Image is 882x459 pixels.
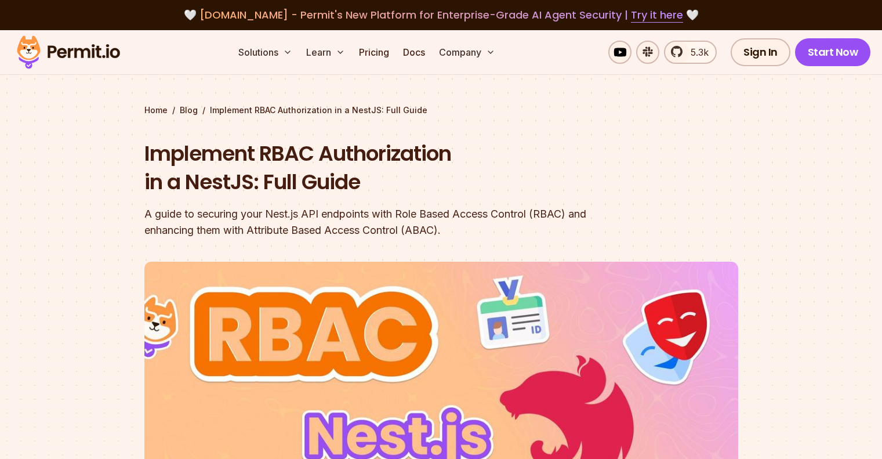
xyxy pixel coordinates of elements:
[434,41,500,64] button: Company
[398,41,430,64] a: Docs
[234,41,297,64] button: Solutions
[795,38,871,66] a: Start Now
[180,104,198,116] a: Blog
[28,7,854,23] div: 🤍 🤍
[354,41,394,64] a: Pricing
[144,206,590,238] div: A guide to securing your Nest.js API endpoints with Role Based Access Control (RBAC) and enhancin...
[664,41,717,64] a: 5.3k
[144,104,738,116] div: / /
[199,8,683,22] span: [DOMAIN_NAME] - Permit's New Platform for Enterprise-Grade AI Agent Security |
[144,139,590,197] h1: Implement RBAC Authorization in a NestJS: Full Guide
[731,38,790,66] a: Sign In
[12,32,125,72] img: Permit logo
[631,8,683,23] a: Try it here
[302,41,350,64] button: Learn
[144,104,168,116] a: Home
[684,45,709,59] span: 5.3k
